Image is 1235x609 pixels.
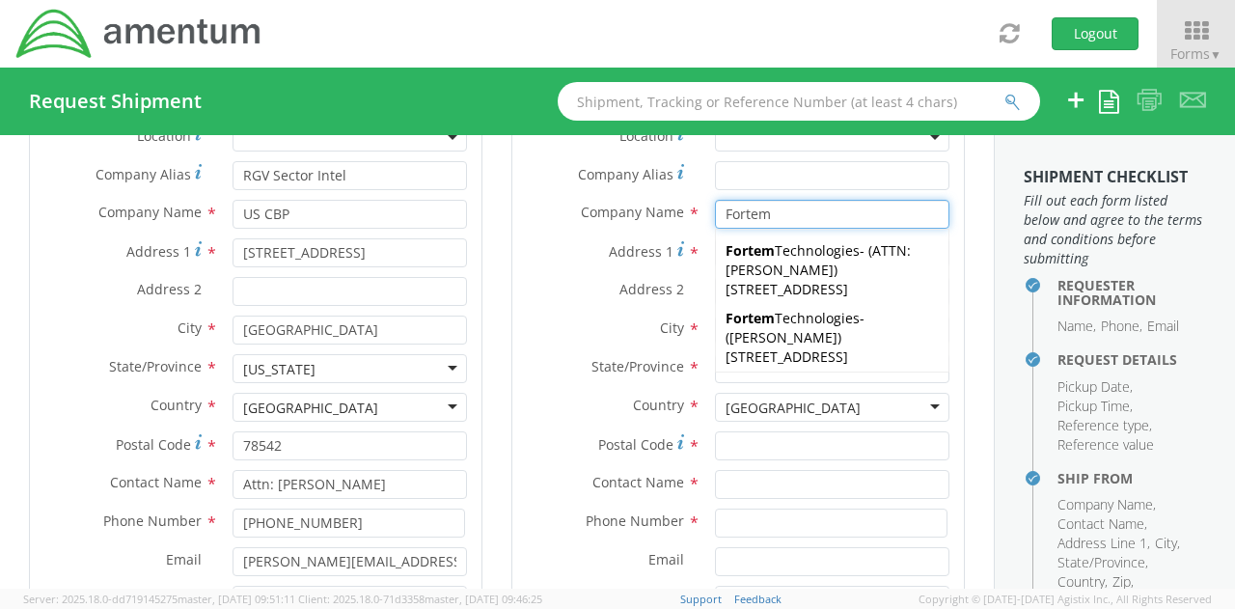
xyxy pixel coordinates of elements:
strong: Fortem [726,309,775,327]
li: Pickup Date [1057,377,1133,397]
span: [STREET_ADDRESS] [726,347,848,366]
span: Location [619,126,673,145]
li: Company Name [1057,495,1156,514]
li: Zip [1112,572,1134,592]
span: ATTN: [PERSON_NAME] [726,241,911,279]
li: State/Province [1057,553,1148,572]
span: Fill out each form listed below and agree to the terms and conditions before submitting [1024,191,1206,268]
div: [US_STATE] [243,360,316,379]
span: Country [151,396,202,414]
li: Phone [1101,317,1142,336]
input: Shipment, Tracking or Reference Number (at least 4 chars) [558,82,1040,121]
span: Address 2 [619,280,684,298]
li: Email [1147,317,1179,336]
h4: Ship From [1057,471,1206,485]
span: Copyright © [DATE]-[DATE] Agistix Inc., All Rights Reserved [919,592,1212,607]
span: [PERSON_NAME] [729,328,837,346]
li: Address Line 1 [1057,534,1150,553]
div: [GEOGRAPHIC_DATA] [243,399,378,418]
span: Phone Number [586,512,684,530]
span: Company Alias [96,165,191,183]
h3: Shipment Checklist [1024,169,1206,186]
span: Company Name [581,203,684,221]
span: Client: 2025.18.0-71d3358 [298,592,542,606]
span: Address 1 [126,242,191,261]
span: [STREET_ADDRESS] [726,280,848,298]
div: [GEOGRAPHIC_DATA] [726,399,861,418]
span: Postal Code [116,435,191,454]
span: Location [137,126,191,145]
span: Forms [1170,44,1221,63]
span: Country [633,396,684,414]
span: Contact Name [592,473,684,491]
span: Email [166,550,202,568]
span: State/Province [109,357,202,375]
span: Address 1 [609,242,673,261]
img: dyn-intl-logo-049831509241104b2a82.png [14,7,263,61]
span: Contact Name [110,473,202,491]
a: Support [680,592,722,606]
li: Name [1057,317,1096,336]
strong: Fortem [726,241,775,260]
button: Logout [1052,17,1139,50]
span: ▼ [1210,46,1221,63]
span: Technologies [726,309,860,327]
span: Email [648,550,684,568]
a: Feedback [734,592,782,606]
span: Company Alias [578,165,673,183]
h4: Requester Information [1057,278,1206,308]
span: Phone Number [103,512,202,530]
span: master, [DATE] 09:46:25 [425,592,542,606]
span: State/Province [591,357,684,375]
span: Company Name [98,203,202,221]
div: - ( ) [716,236,948,304]
li: Pickup Time [1057,397,1133,416]
li: Country [1057,572,1108,592]
h4: Request Shipment [29,91,202,112]
span: Postal Code [598,435,673,454]
span: Technologies [726,241,860,260]
span: Server: 2025.18.0-dd719145275 [23,592,295,606]
li: Reference type [1057,416,1152,435]
li: Reference value [1057,435,1154,455]
li: City [1155,534,1180,553]
span: City [178,318,202,337]
h4: Request Details [1057,352,1206,367]
li: Contact Name [1057,514,1147,534]
span: Address 2 [137,280,202,298]
span: master, [DATE] 09:51:11 [178,592,295,606]
div: - ( ) [716,304,948,372]
span: City [660,318,684,337]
